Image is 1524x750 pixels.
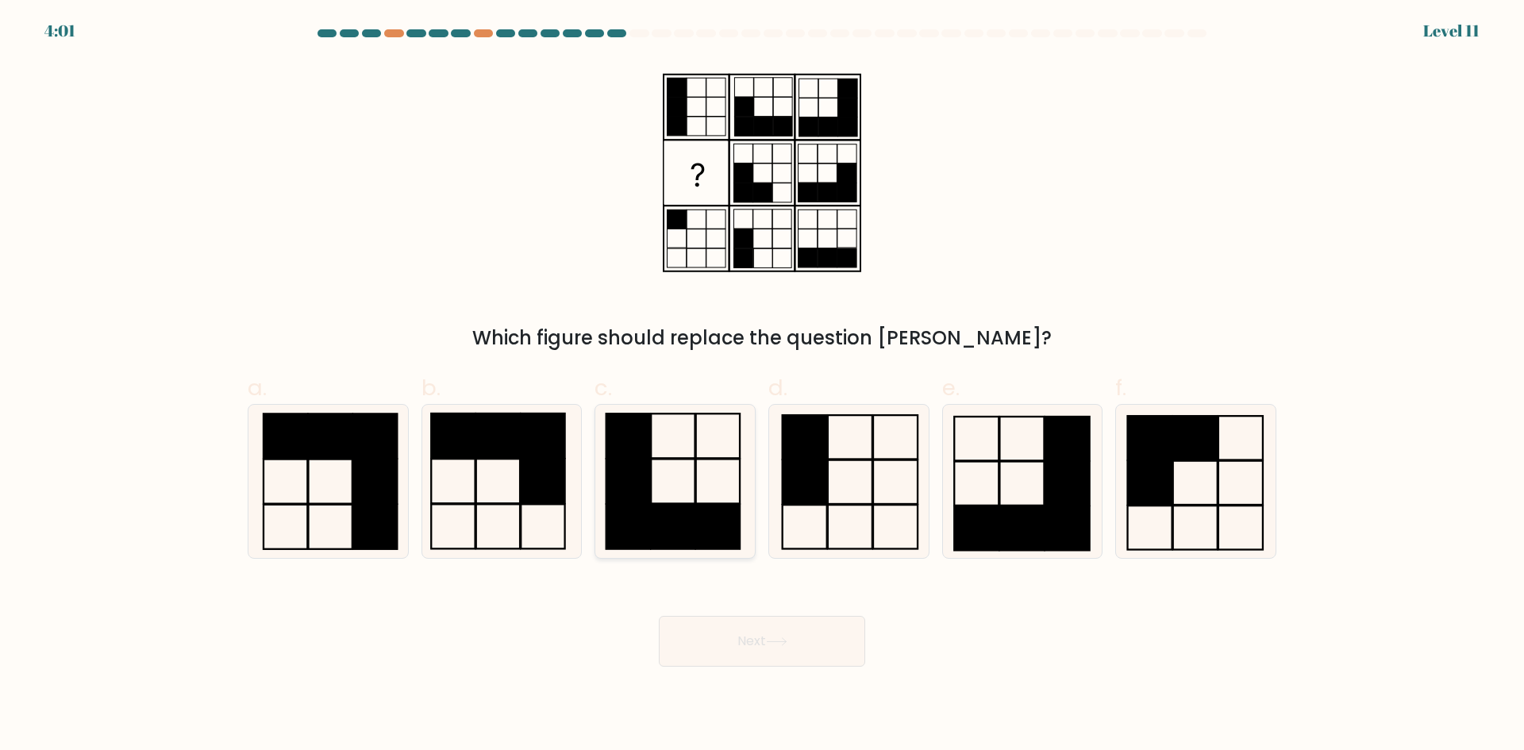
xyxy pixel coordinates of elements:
[257,324,1267,352] div: Which figure should replace the question [PERSON_NAME]?
[421,372,441,403] span: b.
[595,372,612,403] span: c.
[1423,19,1480,43] div: Level 11
[942,372,960,403] span: e.
[1115,372,1126,403] span: f.
[768,372,787,403] span: d.
[44,19,75,43] div: 4:01
[248,372,267,403] span: a.
[659,616,865,667] button: Next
